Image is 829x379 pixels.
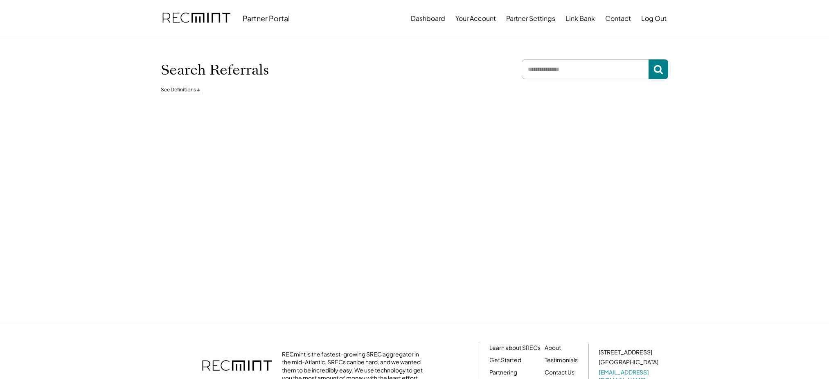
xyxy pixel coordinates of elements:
button: Link Bank [565,10,595,27]
a: About [545,344,561,352]
button: Dashboard [411,10,445,27]
h1: Search Referrals [161,61,269,79]
div: Partner Portal [243,14,290,23]
a: Partnering [489,368,517,377]
a: Testimonials [545,356,578,364]
a: Contact Us [545,368,574,377]
button: Your Account [455,10,496,27]
button: Log Out [641,10,667,27]
div: [STREET_ADDRESS] [599,348,652,356]
button: Contact [605,10,631,27]
div: [GEOGRAPHIC_DATA] [599,358,658,366]
a: Learn about SRECs [489,344,541,352]
button: Partner Settings [506,10,555,27]
div: See Definitions ↓ [161,86,200,93]
a: Get Started [489,356,521,364]
img: recmint-logotype%403x.png [162,5,230,32]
